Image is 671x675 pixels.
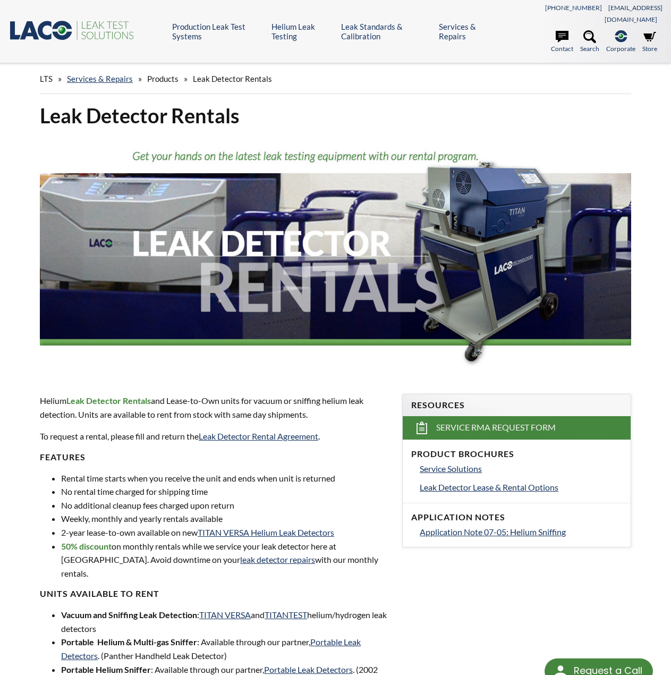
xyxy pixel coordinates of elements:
[40,103,631,129] h1: Leak Detector Rentals
[198,527,334,537] a: TITAN VERSA Helium Leak Detectors
[240,554,315,564] a: leak detector repairs
[436,422,556,433] span: Service RMA Request Form
[411,512,622,523] h4: Application Notes
[551,30,573,54] a: Contact
[193,74,272,83] span: Leak Detector Rentals
[40,588,159,598] strong: Units Available to Rent
[61,637,197,647] strong: Portable Helium & Multi-gas Sniffer
[439,22,496,41] a: Services & Repairs
[420,525,622,539] a: Application Note 07-05: Helium Sniffing
[61,637,361,661] a: Portable Leak Detectors
[40,452,86,462] strong: Features
[606,44,635,54] span: Corporate
[40,429,389,443] p: To request a rental, please fill and return the .
[420,480,622,494] a: Leak Detector Lease & Rental Options
[271,22,333,41] a: Helium Leak Testing
[61,664,151,674] strong: Portable Helium Sniffer
[265,610,307,620] a: TITANTEST
[199,431,318,441] a: Leak Detector Rental Agreement
[341,22,431,41] a: Leak Standards & Calibration
[411,449,622,460] h4: Product Brochures
[61,526,389,539] li: 2-year lease-to-own available on new
[411,400,622,411] h4: Resources
[199,610,251,620] a: TITAN VERSA
[420,527,566,537] span: Application Note 07-05: Helium Sniffing
[642,30,657,54] a: Store
[605,4,662,23] a: [EMAIL_ADDRESS][DOMAIN_NAME]
[61,608,389,635] li: : and helium/hydrogen leak detectors
[61,635,389,662] li: : Available through our partner, . (Panther Handheld Leak Detector)
[61,541,112,551] strong: 50% discount
[61,610,197,620] strong: Vacuum and Sniffing Leak Detection
[40,394,389,421] p: Helium and Lease-to-Own units for vacuum or sniffing helium leak detection. Units are available t...
[264,664,353,674] a: Portable Leak Detectors
[40,74,53,83] span: LTS
[147,74,179,83] span: Products
[61,485,389,499] li: No rental time charged for shipping time
[580,30,599,54] a: Search
[420,463,482,474] span: Service Solutions
[61,471,389,485] li: Rental time starts when you receive the unit and ends when unit is returned
[61,512,389,526] li: Weekly, monthly and yearly rentals available
[40,64,631,94] div: » » »
[403,416,631,440] a: Service RMA Request Form
[172,22,264,41] a: Production Leak Test Systems
[61,539,389,580] li: on monthly rentals while we service your leak detector here at [GEOGRAPHIC_DATA]. Avoid downtime ...
[420,462,622,476] a: Service Solutions
[420,482,558,492] span: Leak Detector Lease & Rental Options
[545,4,602,12] a: [PHONE_NUMBER]
[61,499,389,512] li: No additional cleanup fees charged upon return
[67,74,133,83] a: Services & Repairs
[66,395,151,406] strong: Leak Detector Rentals
[40,138,631,374] img: Leak Detector Rentals header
